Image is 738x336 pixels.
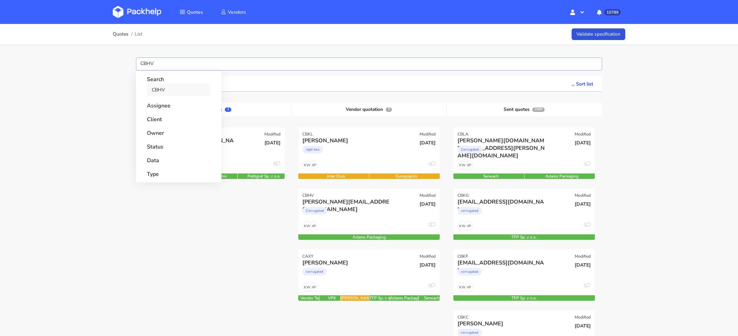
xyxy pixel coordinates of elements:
[583,282,591,292] div: 1
[302,268,327,275] div: corrugated
[532,107,545,112] span: 2066
[147,166,210,178] strong: Type
[298,295,324,301] div: Vendor Test
[136,57,602,70] input: Start typing to filter or search items below...
[457,207,482,215] div: corrugated
[591,6,625,18] button: 10789
[453,249,595,301] a: CBKF Modified [EMAIL_ADDRESS][DOMAIN_NAME] corrugated [DATE] MP KW 1 TFP Sp. z o.o.
[309,283,318,292] span: MP
[302,131,313,137] div: CBKL
[583,221,591,231] div: 1
[172,6,211,18] a: Quotes
[298,189,440,240] a: CBHV Modified [PERSON_NAME][EMAIL_ADDRESS][DOMAIN_NAME] Corrugated [DATE] MP KW 2 Adams Packaging
[113,27,142,41] nav: breadcrumb
[420,262,436,268] span: [DATE]
[464,222,473,231] span: MP
[575,262,591,268] span: [DATE]
[604,9,621,15] span: 10789
[575,140,591,146] span: [DATE]
[302,193,314,198] div: CBHV
[303,161,312,170] span: KW
[453,127,595,179] a: CBLA Modified [PERSON_NAME][DOMAIN_NAME][EMAIL_ADDRESS][PERSON_NAME][DOMAIN_NAME] Corrugated [DAT...
[298,173,374,179] div: Inter Druk
[147,83,210,96] a: CBHV
[225,107,231,112] span: 1
[302,137,393,144] div: [PERSON_NAME]
[187,9,203,15] span: Quotes
[302,198,393,206] div: [PERSON_NAME][EMAIL_ADDRESS][DOMAIN_NAME]
[457,131,468,137] div: CBLA
[303,283,312,292] span: KW
[419,295,445,301] div: Serwach
[302,207,327,215] div: Corrugated
[228,9,246,15] span: Vendors
[457,146,482,153] div: Corrugated
[428,282,436,292] div: 0
[369,295,395,301] div: TFP Sp. z o.o.
[428,160,436,170] div: 0
[457,193,469,198] div: CBKG
[113,31,128,37] a: Quotes
[302,146,323,153] div: rigid box
[575,323,591,329] span: [DATE]
[457,268,482,275] div: corrugated
[453,234,595,240] div: TFP Sp. z o.o.
[575,131,591,137] div: Modified
[457,254,468,259] div: CBKF
[524,173,600,179] div: Adams Packaging
[458,222,467,231] span: KW
[563,76,602,91] button: ... Sort list
[458,161,467,170] span: KW
[575,254,591,259] div: Modified
[575,201,591,207] span: [DATE]
[457,320,548,327] div: [PERSON_NAME]
[298,234,440,240] div: Adams Packaging
[341,295,374,301] div: [PERSON_NAME]
[135,31,142,37] span: List
[319,295,345,301] div: VPK
[453,189,595,240] a: CBKG Modified [EMAIL_ADDRESS][DOMAIN_NAME] corrugated [DATE] MP KW 1 TFP Sp. z o.o.
[147,152,210,165] strong: Data
[291,104,447,115] div: Vendor quotation
[264,131,281,137] div: Modified
[572,28,625,40] a: Validate specification
[264,140,281,146] span: [DATE]
[386,107,392,112] span: 3
[369,173,445,179] div: Eurographic
[457,198,548,206] div: [EMAIL_ADDRESS][DOMAIN_NAME]
[273,160,281,170] div: 0
[213,6,254,18] a: Vendors
[464,161,473,170] span: MP
[420,193,436,198] div: Modified
[583,160,591,170] div: 1
[147,125,210,137] strong: Owner
[420,201,436,207] span: [DATE]
[428,221,436,231] div: 2
[302,254,313,259] div: CAXY
[457,314,468,320] div: CBKC
[303,222,312,231] span: KW
[238,173,289,179] div: Petitgraf Sp. z o.o
[457,259,548,267] div: [EMAIL_ADDRESS][DOMAIN_NAME]
[147,139,210,151] strong: Status
[302,259,393,267] div: [PERSON_NAME]
[309,222,318,231] span: MP
[298,249,440,301] a: CAXY Modified [PERSON_NAME] corrugated [DATE] MP KW 0 Vendor Test VPK [PERSON_NAME] TFP Sp. z o.o...
[113,6,161,18] img: Dashboard
[575,193,591,198] div: Modified
[453,295,595,301] div: TFP Sp. z o.o.
[420,254,436,259] div: Modified
[298,127,440,179] a: CBKL Modified [PERSON_NAME] rigid box [DATE] MP KW 0 Inter Druk Eurographic
[447,104,602,115] div: Sent quotes
[458,283,467,292] span: KW
[457,137,548,144] div: [PERSON_NAME][DOMAIN_NAME][EMAIL_ADDRESS][PERSON_NAME][DOMAIN_NAME]
[453,173,529,179] div: Serwach
[420,140,436,146] span: [DATE]
[390,295,423,301] div: Adams Packaging
[464,283,473,292] span: MP
[575,314,591,320] div: Modified
[147,71,210,83] strong: Search
[147,98,210,110] strong: Assignee
[147,111,210,124] strong: Client
[420,131,436,137] div: Modified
